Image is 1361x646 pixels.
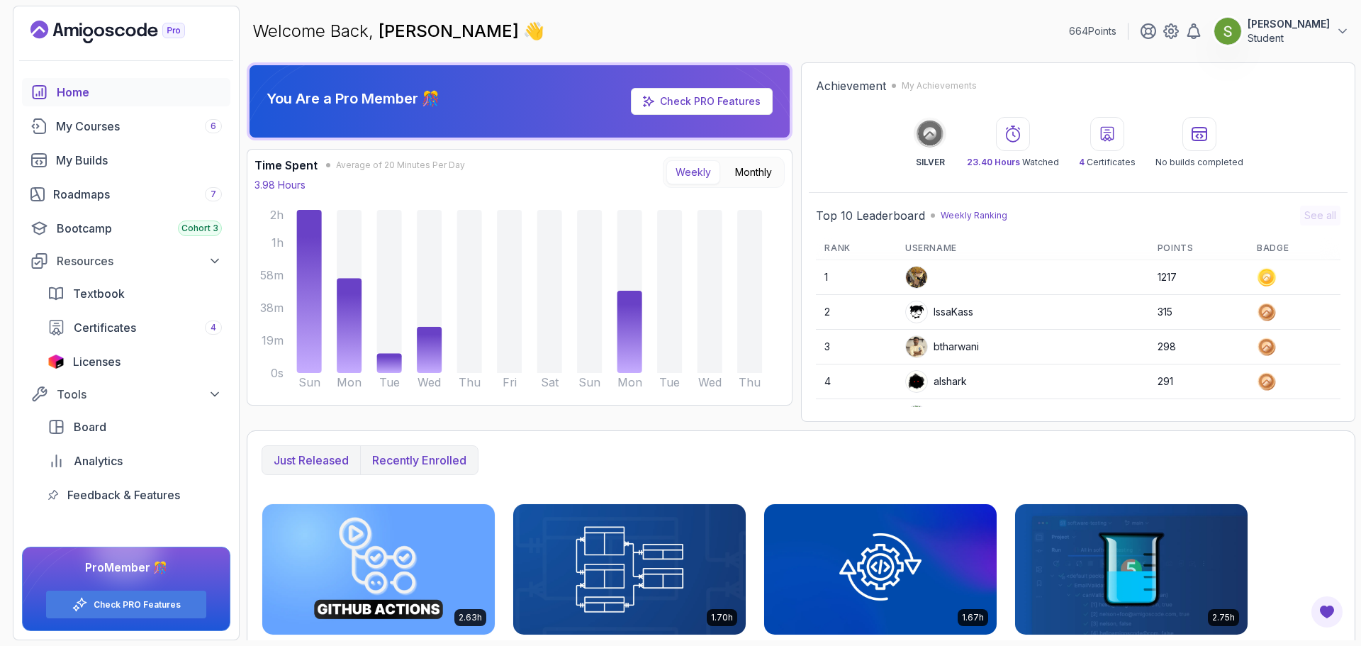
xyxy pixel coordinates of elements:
[659,375,680,389] tspan: Tue
[541,375,559,389] tspan: Sat
[816,295,897,330] td: 2
[22,214,230,243] a: bootcamp
[74,452,123,469] span: Analytics
[270,208,284,222] tspan: 2h
[905,405,985,428] div: kzanxavier
[379,375,400,389] tspan: Tue
[39,313,230,342] a: certificates
[1300,206,1340,225] button: See all
[360,446,478,474] button: Recently enrolled
[211,121,216,132] span: 6
[30,21,218,43] a: Landing page
[726,160,781,184] button: Monthly
[67,486,180,503] span: Feedback & Features
[260,301,284,315] tspan: 38m
[211,189,216,200] span: 7
[22,180,230,208] a: roadmaps
[379,21,523,41] span: [PERSON_NAME]
[252,20,544,43] p: Welcome Back,
[254,157,318,174] h3: Time Spent
[39,413,230,441] a: board
[73,353,121,370] span: Licenses
[1149,364,1248,399] td: 291
[1069,24,1116,38] p: 664 Points
[418,375,441,389] tspan: Wed
[1248,17,1330,31] p: [PERSON_NAME]
[1155,157,1243,168] p: No builds completed
[262,446,360,474] button: Just released
[816,330,897,364] td: 3
[22,112,230,140] a: courses
[906,267,927,288] img: user profile image
[816,364,897,399] td: 4
[73,285,125,302] span: Textbook
[45,590,207,619] button: Check PRO Features
[666,160,720,184] button: Weekly
[271,235,284,250] tspan: 1h
[906,371,927,392] img: user profile image
[816,399,897,434] td: 5
[764,504,997,635] img: Java Integration Testing card
[941,210,1007,221] p: Weekly Ranking
[1310,595,1344,629] button: Open Feedback Button
[56,152,222,169] div: My Builds
[513,504,746,635] img: Database Design & Implementation card
[1214,18,1241,45] img: user profile image
[698,375,722,389] tspan: Wed
[271,366,284,380] tspan: 0s
[74,418,106,435] span: Board
[254,178,306,192] p: 3.98 Hours
[74,319,136,336] span: Certificates
[631,88,773,115] a: Check PRO Features
[39,447,230,475] a: analytics
[967,157,1020,167] span: 23.40 Hours
[816,207,925,224] h2: Top 10 Leaderboard
[39,279,230,308] a: textbook
[1149,295,1248,330] td: 315
[1079,157,1085,167] span: 4
[22,146,230,174] a: builds
[660,95,761,107] a: Check PRO Features
[906,336,927,357] img: user profile image
[211,322,216,333] span: 4
[1149,260,1248,295] td: 1217
[337,375,362,389] tspan: Mon
[617,375,642,389] tspan: Mon
[816,77,886,94] h2: Achievement
[906,301,927,323] img: user profile image
[47,355,65,369] img: jetbrains icon
[897,237,1149,260] th: Username
[274,452,349,469] p: Just released
[905,335,979,358] div: btharwani
[816,237,897,260] th: Rank
[22,248,230,274] button: Resources
[262,504,495,635] img: CI/CD with GitHub Actions card
[39,347,230,376] a: licenses
[94,599,181,611] a: Check PRO Features
[459,612,482,623] p: 2.63h
[372,452,466,469] p: Recently enrolled
[298,375,320,389] tspan: Sun
[739,375,761,389] tspan: Thu
[1149,237,1248,260] th: Points
[905,370,967,393] div: alshark
[503,375,517,389] tspan: Fri
[905,301,973,323] div: IssaKass
[459,375,481,389] tspan: Thu
[906,406,927,427] img: default monster avatar
[1212,612,1235,623] p: 2.75h
[22,382,230,407] button: Tools
[962,612,984,623] p: 1.67h
[1015,504,1248,635] img: Java Unit Testing and TDD card
[57,252,222,269] div: Resources
[267,89,439,108] p: You Are a Pro Member 🎊
[262,333,284,347] tspan: 19m
[336,160,465,171] span: Average of 20 Minutes Per Day
[1248,31,1330,45] p: Student
[578,375,600,389] tspan: Sun
[902,80,977,91] p: My Achievements
[916,157,945,168] p: SILVER
[1214,17,1350,45] button: user profile image[PERSON_NAME]Student
[260,268,284,282] tspan: 58m
[57,386,222,403] div: Tools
